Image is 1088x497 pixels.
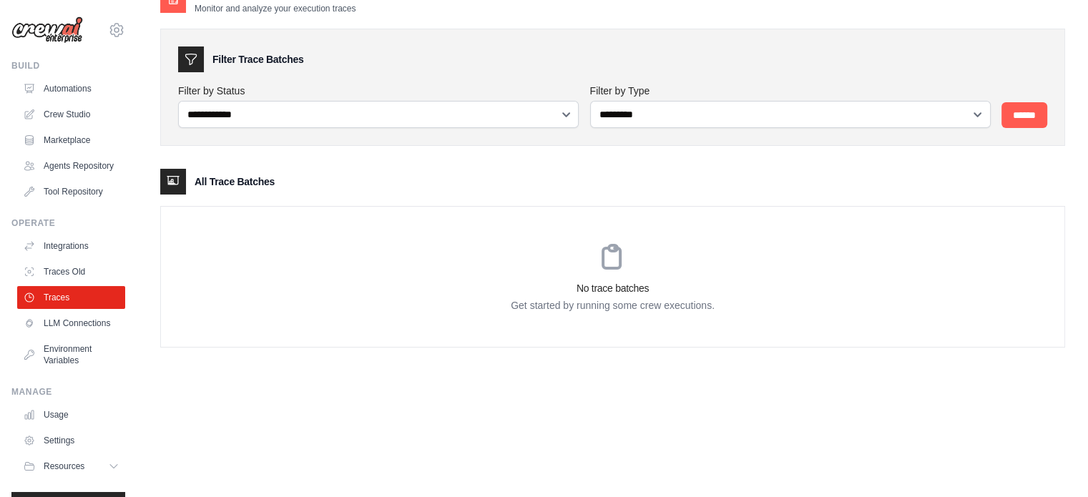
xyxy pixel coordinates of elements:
[17,455,125,478] button: Resources
[11,60,125,72] div: Build
[17,180,125,203] a: Tool Repository
[212,52,303,67] h3: Filter Trace Batches
[11,217,125,229] div: Operate
[44,461,84,472] span: Resources
[17,312,125,335] a: LLM Connections
[17,129,125,152] a: Marketplace
[17,403,125,426] a: Usage
[195,3,356,14] p: Monitor and analyze your execution traces
[11,16,83,44] img: Logo
[195,174,275,189] h3: All Trace Batches
[17,260,125,283] a: Traces Old
[178,84,579,98] label: Filter by Status
[161,281,1064,295] h3: No trace batches
[17,154,125,177] a: Agents Repository
[17,235,125,257] a: Integrations
[17,103,125,126] a: Crew Studio
[590,84,991,98] label: Filter by Type
[17,286,125,309] a: Traces
[17,77,125,100] a: Automations
[161,298,1064,313] p: Get started by running some crew executions.
[17,338,125,372] a: Environment Variables
[1016,428,1088,497] iframe: Chat Widget
[17,429,125,452] a: Settings
[11,386,125,398] div: Manage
